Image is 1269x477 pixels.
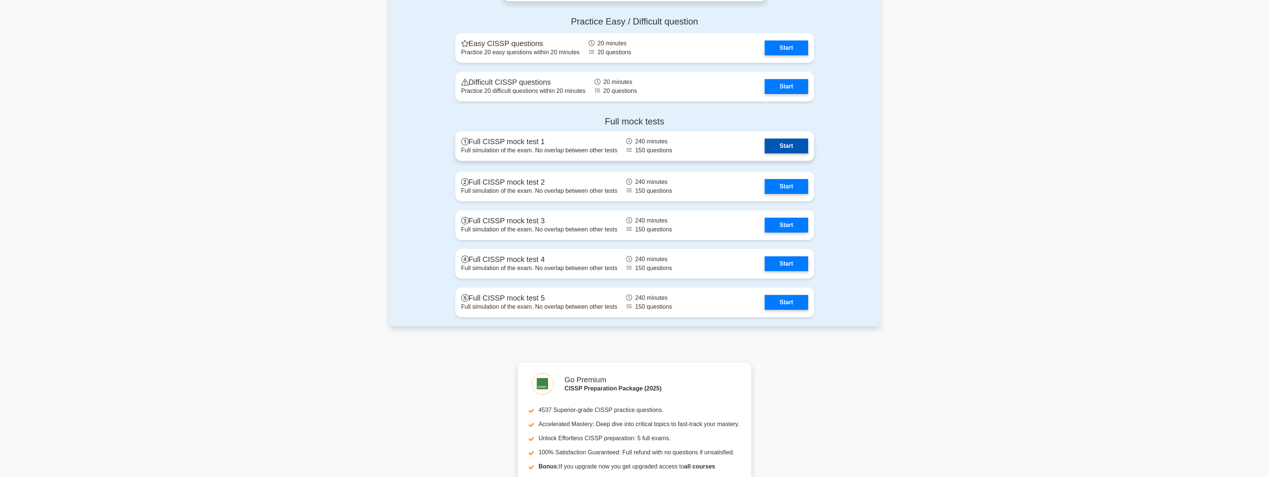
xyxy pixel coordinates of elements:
a: Start [765,218,808,233]
a: Start [765,295,808,310]
a: Start [765,139,808,153]
a: Start [765,40,808,55]
a: Start [765,179,808,194]
a: Start [765,256,808,271]
a: Start [765,79,808,94]
h4: Full mock tests [455,116,814,127]
h4: Practice Easy / Difficult question [455,16,814,27]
